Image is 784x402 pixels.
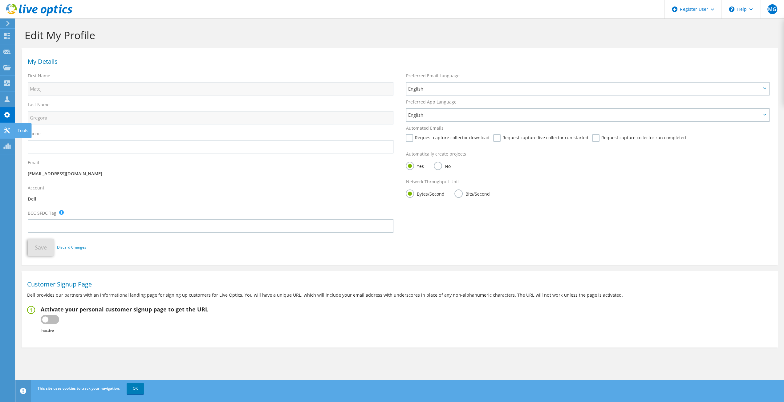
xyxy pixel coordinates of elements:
[406,99,456,105] label: Preferred App Language
[406,151,466,157] label: Automatically create projects
[406,134,489,142] label: Request capture collector download
[28,73,50,79] label: First Name
[28,196,393,202] p: Dell
[28,170,393,177] p: [EMAIL_ADDRESS][DOMAIN_NAME]
[28,239,54,256] button: Save
[25,29,772,42] h1: Edit My Profile
[406,125,443,131] label: Automated Emails
[454,189,489,197] label: Bits/Second
[592,134,686,142] label: Request capture collector run completed
[767,4,777,14] span: MG
[41,306,208,313] h2: Activate your personal customer signup page to get the URL
[406,73,459,79] label: Preferred Email Language
[57,244,86,251] a: Discard Changes
[28,160,39,166] label: Email
[27,281,769,287] h1: Customer Signup Page
[408,111,761,119] span: English
[41,328,54,333] b: Inactive
[14,123,31,138] div: Tools
[729,6,734,12] svg: \n
[27,292,772,298] p: Dell provides our partners with an informational landing page for signing up customers for Live O...
[28,102,50,108] label: Last Name
[493,134,588,142] label: Request capture live collector run started
[127,383,144,394] a: OK
[38,386,120,391] span: This site uses cookies to track your navigation.
[28,210,56,216] label: BCC SFDC Tag
[406,162,424,169] label: Yes
[434,162,450,169] label: No
[406,189,444,197] label: Bytes/Second
[28,59,769,65] h1: My Details
[28,185,44,191] label: Account
[406,179,459,185] label: Network Throughput Unit
[408,85,761,92] span: English
[28,131,41,137] label: Phone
